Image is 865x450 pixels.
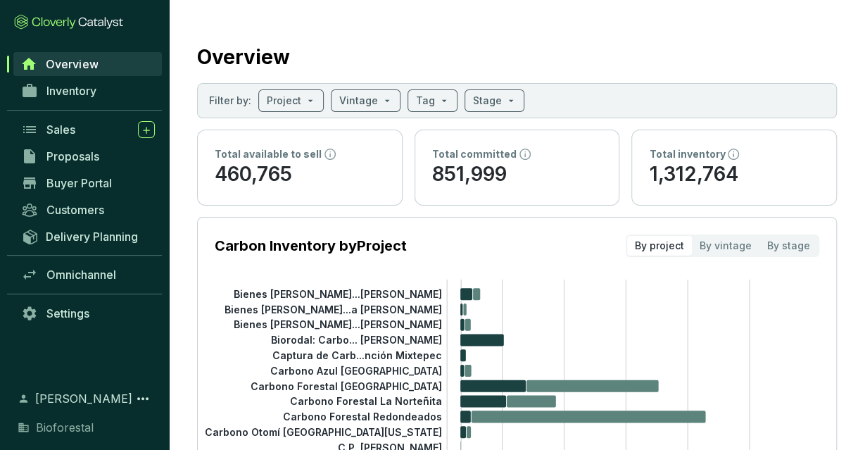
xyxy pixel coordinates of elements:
[271,334,442,346] tspan: Biorodal: Carbo... [PERSON_NAME]
[46,230,138,244] span: Delivery Planning
[205,425,442,437] tspan: Carbono Otomí [GEOGRAPHIC_DATA][US_STATE]
[36,419,94,436] span: Bioforestal
[626,235,819,257] div: segmented control
[14,225,162,248] a: Delivery Planning
[46,268,116,282] span: Omnichannel
[46,123,75,137] span: Sales
[270,364,442,376] tspan: Carbono Azul [GEOGRAPHIC_DATA]
[272,349,442,361] tspan: Captura de Carb...nción Mixtepec
[432,161,602,188] p: 851,999
[234,318,442,330] tspan: Bienes [PERSON_NAME]...[PERSON_NAME]
[46,203,104,217] span: Customers
[692,236,759,256] div: By vintage
[14,171,162,195] a: Buyer Portal
[35,390,132,407] span: [PERSON_NAME]
[649,161,819,188] p: 1,312,764
[14,301,162,325] a: Settings
[234,288,442,300] tspan: Bienes [PERSON_NAME]...[PERSON_NAME]
[197,42,290,72] h2: Overview
[215,147,322,161] p: Total available to sell
[290,395,442,407] tspan: Carbono Forestal La Norteñita
[14,263,162,287] a: Omnichannel
[46,149,99,163] span: Proposals
[14,144,162,168] a: Proposals
[759,236,818,256] div: By stage
[46,84,96,98] span: Inventory
[225,303,442,315] tspan: Bienes [PERSON_NAME]...a [PERSON_NAME]
[46,306,89,320] span: Settings
[627,236,692,256] div: By project
[215,236,407,256] p: Carbon Inventory by Project
[14,79,162,103] a: Inventory
[209,94,251,108] p: Filter by:
[283,411,442,423] tspan: Carbono Forestal Redondeados
[251,380,442,392] tspan: Carbono Forestal [GEOGRAPHIC_DATA]
[14,118,162,142] a: Sales
[46,57,98,71] span: Overview
[215,161,385,188] p: 460,765
[14,198,162,222] a: Customers
[432,147,517,161] p: Total committed
[649,147,725,161] p: Total inventory
[46,176,112,190] span: Buyer Portal
[13,52,162,76] a: Overview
